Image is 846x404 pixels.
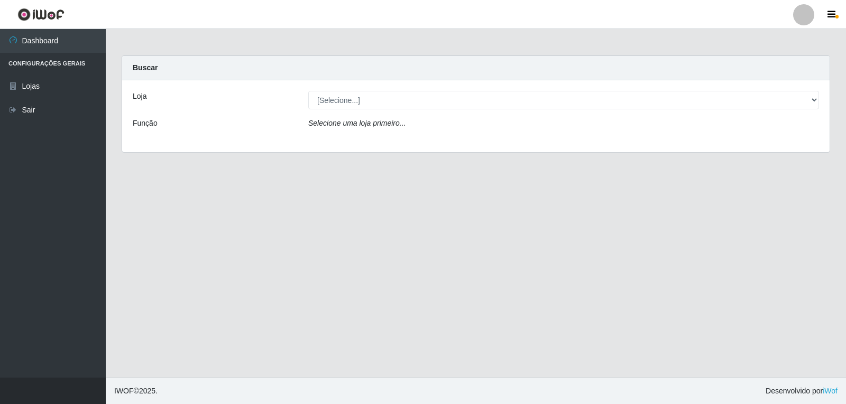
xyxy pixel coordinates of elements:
strong: Buscar [133,63,158,72]
i: Selecione uma loja primeiro... [308,119,406,127]
span: © 2025 . [114,386,158,397]
a: iWof [823,387,838,395]
img: CoreUI Logo [17,8,65,21]
label: Loja [133,91,146,102]
span: IWOF [114,387,134,395]
label: Função [133,118,158,129]
span: Desenvolvido por [766,386,838,397]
